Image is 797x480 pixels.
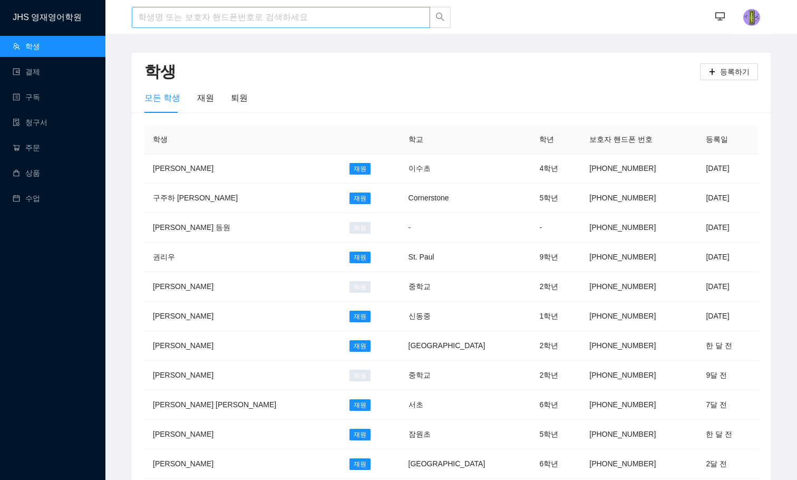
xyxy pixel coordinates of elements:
td: 5학년 [531,184,581,213]
span: 재원 [349,429,371,440]
a: file-done청구서 [13,118,47,127]
div: 퇴원 [231,91,248,104]
div: 모든 학생 [144,91,180,104]
button: search [430,7,451,28]
td: 잠원초 [400,420,531,449]
td: 2학년 [531,361,581,390]
td: 2달 전 [697,449,758,479]
span: 퇴원 [349,281,371,293]
td: 신동중 [400,302,531,331]
td: [DATE] [697,213,758,243]
td: [PHONE_NUMBER] [581,243,697,272]
span: 재원 [349,399,371,411]
td: 9학년 [531,243,581,272]
td: 2학년 [531,331,581,361]
span: 재원 [349,311,371,322]
td: [DATE] [697,154,758,184]
td: 1학년 [531,302,581,331]
td: [PERSON_NAME] [144,449,341,479]
td: - [400,213,531,243]
a: profile구독 [13,93,40,101]
th: 보호자 핸드폰 번호 [581,125,697,154]
th: 등록일 [697,125,758,154]
td: 한 달 전 [697,420,758,449]
td: [PHONE_NUMBER] [581,361,697,390]
td: 2학년 [531,272,581,302]
td: [PERSON_NAME] [144,361,341,390]
td: Cornerstone [400,184,531,213]
td: 구주하 [PERSON_NAME] [144,184,341,213]
td: [PERSON_NAME] [144,302,341,331]
input: 학생명 또는 보호자 핸드폰번호로 검색하세요 [132,7,430,28]
span: 퇴원 [349,370,371,381]
td: [PHONE_NUMBER] [581,272,697,302]
a: calendar수업 [13,194,40,203]
td: [PERSON_NAME] [144,420,341,449]
span: 재원 [349,163,371,175]
td: 4학년 [531,154,581,184]
span: 등록하기 [720,66,750,78]
td: [GEOGRAPHIC_DATA] [400,331,531,361]
td: 이수초 [400,154,531,184]
td: [PHONE_NUMBER] [581,390,697,420]
td: [PERSON_NAME] 등원 [144,213,341,243]
td: [PERSON_NAME] [144,272,341,302]
div: 재원 [197,91,214,104]
td: [PHONE_NUMBER] [581,302,697,331]
th: 학년 [531,125,581,154]
td: - [531,213,581,243]
td: [PERSON_NAME] [144,331,341,361]
span: 재원 [349,193,371,204]
td: 서초 [400,390,531,420]
a: wallet결제 [13,68,40,76]
td: 한 달 전 [697,331,758,361]
h2: 학생 [144,61,700,83]
a: team학생 [13,42,40,51]
span: plus [708,68,716,76]
td: 5학년 [531,420,581,449]
td: 중학교 [400,361,531,390]
span: search [435,12,445,23]
td: [PERSON_NAME] [144,154,341,184]
td: [PHONE_NUMBER] [581,154,697,184]
a: shopping상품 [13,169,40,177]
td: 권리우 [144,243,341,272]
td: [PERSON_NAME] [PERSON_NAME] [144,390,341,420]
span: 재원 [349,340,371,352]
td: [PHONE_NUMBER] [581,213,697,243]
td: [PHONE_NUMBER] [581,449,697,479]
td: 중학교 [400,272,531,302]
td: [PHONE_NUMBER] [581,420,697,449]
th: 학생 [144,125,341,154]
td: [GEOGRAPHIC_DATA] [400,449,531,479]
td: [DATE] [697,243,758,272]
span: 퇴원 [349,222,371,234]
td: [DATE] [697,184,758,213]
th: 학교 [400,125,531,154]
td: [DATE] [697,272,758,302]
span: 재원 [349,252,371,263]
td: 7달 전 [697,390,758,420]
td: [DATE] [697,302,758,331]
span: 재원 [349,458,371,470]
img: photo.jpg [743,9,760,26]
td: St. Paul [400,243,531,272]
td: 9달 전 [697,361,758,390]
td: 6학년 [531,449,581,479]
button: plus등록하기 [700,63,758,80]
td: [PHONE_NUMBER] [581,331,697,361]
td: [PHONE_NUMBER] [581,184,697,213]
button: desktop [709,6,731,27]
a: shopping-cart주문 [13,143,40,152]
td: 6학년 [531,390,581,420]
span: desktop [715,12,725,23]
